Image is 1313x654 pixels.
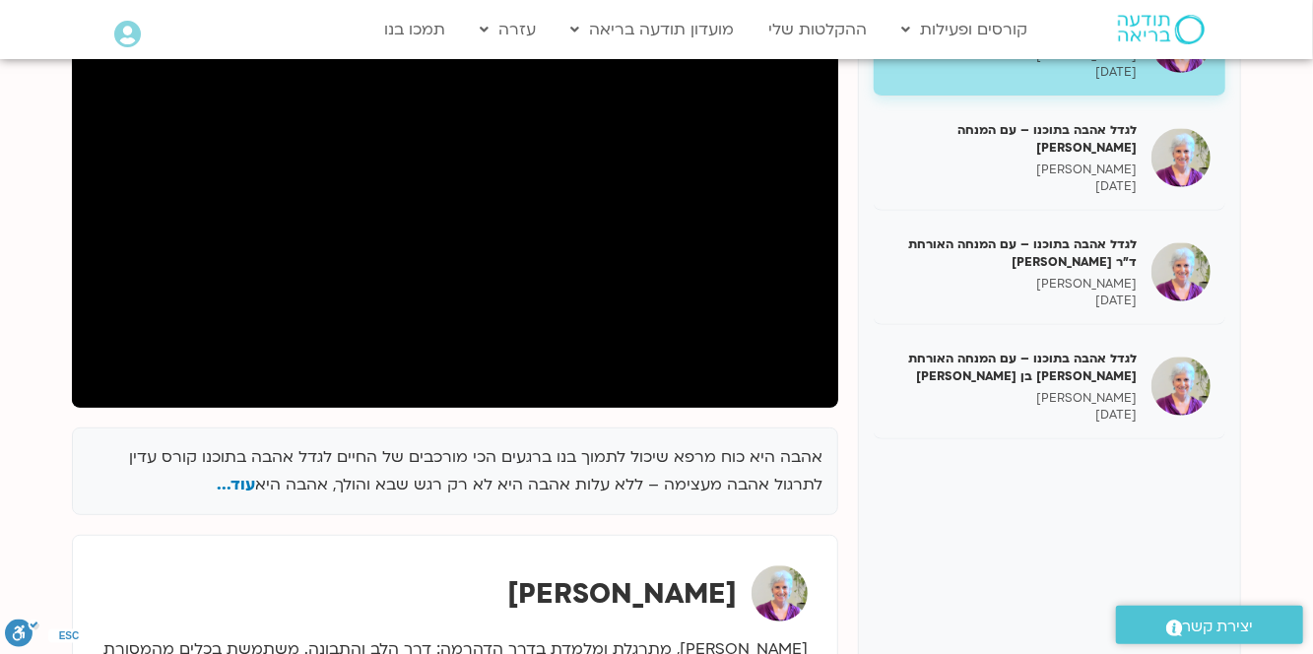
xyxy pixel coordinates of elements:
[561,11,745,48] a: מועדון תודעה בריאה
[1151,242,1211,301] img: לגדל אהבה בתוכנו – עם המנחה האורחת ד"ר נועה אלבלדה
[217,474,255,495] span: עוד...
[888,178,1137,195] p: [DATE]
[1116,606,1303,644] a: יצירת קשר
[759,11,878,48] a: ההקלטות שלי
[471,11,547,48] a: עזרה
[752,565,808,621] img: סנדיה בר קמה
[888,276,1137,293] p: [PERSON_NAME]
[888,121,1137,157] h5: לגדל אהבה בתוכנו – עם המנחה [PERSON_NAME]
[1183,614,1254,640] span: יצירת קשר
[888,235,1137,271] h5: לגדל אהבה בתוכנו – עם המנחה האורחת ד"ר [PERSON_NAME]
[892,11,1038,48] a: קורסים ופעילות
[507,575,737,613] strong: [PERSON_NAME]
[1151,128,1211,187] img: לגדל אהבה בתוכנו – עם המנחה האורח ענבר בר קמה
[888,390,1137,407] p: [PERSON_NAME]
[888,64,1137,81] p: [DATE]
[888,293,1137,309] p: [DATE]
[375,11,456,48] a: תמכו בנו
[88,443,822,500] p: אהבה היא כוח מרפא שיכול לתמוך בנו ברגעים הכי מורכבים של החיים לגדל אהבה בתוכנו קורס עדין לתרגול א...
[888,407,1137,424] p: [DATE]
[888,350,1137,385] h5: לגדל אהבה בתוכנו – עם המנחה האורחת [PERSON_NAME] בן [PERSON_NAME]
[1151,357,1211,416] img: לגדל אהבה בתוכנו – עם המנחה האורחת שאנייה כהן בן חיים
[888,162,1137,178] p: [PERSON_NAME]
[1118,15,1205,44] img: תודעה בריאה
